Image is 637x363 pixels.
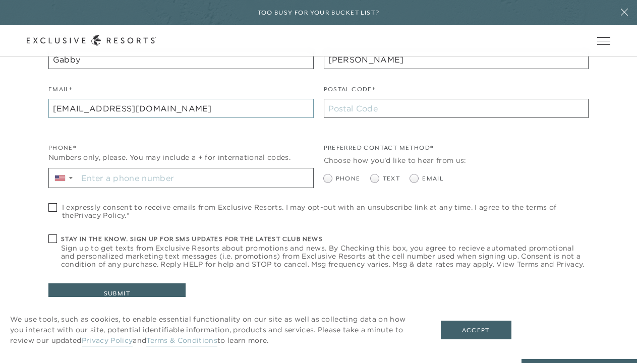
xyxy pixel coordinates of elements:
[258,8,380,18] h6: Too busy for your bucket list?
[68,175,74,181] span: ▼
[62,203,589,219] span: I expressly consent to receive emails from Exclusive Resorts. I may opt-out with an unsubscribe l...
[383,174,400,184] span: Text
[48,85,72,99] label: Email*
[49,168,78,188] div: Country Code Selector
[324,50,589,69] input: Last
[10,314,421,346] p: We use tools, such as cookies, to enable essential functionality on our site as well as collectin...
[82,336,133,346] a: Privacy Policy
[441,321,511,340] button: Accept
[48,152,314,163] div: Numbers only, please. You may include a + for international codes.
[48,283,186,304] button: Submit
[324,155,589,166] div: Choose how you'd like to hear from us:
[48,50,314,69] input: First
[78,168,313,188] input: Enter a phone number
[597,37,610,44] button: Open navigation
[61,234,589,244] h6: Stay in the know. Sign up for sms updates for the latest club news
[48,143,314,153] div: Phone*
[324,143,434,158] legend: Preferred Contact Method*
[336,174,361,184] span: Phone
[324,85,376,99] label: Postal Code*
[61,244,589,268] span: Sign up to get texts from Exclusive Resorts about promotions and news. By Checking this box, you ...
[422,174,443,184] span: Email
[146,336,217,346] a: Terms & Conditions
[74,211,125,220] a: Privacy Policy
[324,99,589,118] input: Postal Code
[48,99,314,118] input: name@example.com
